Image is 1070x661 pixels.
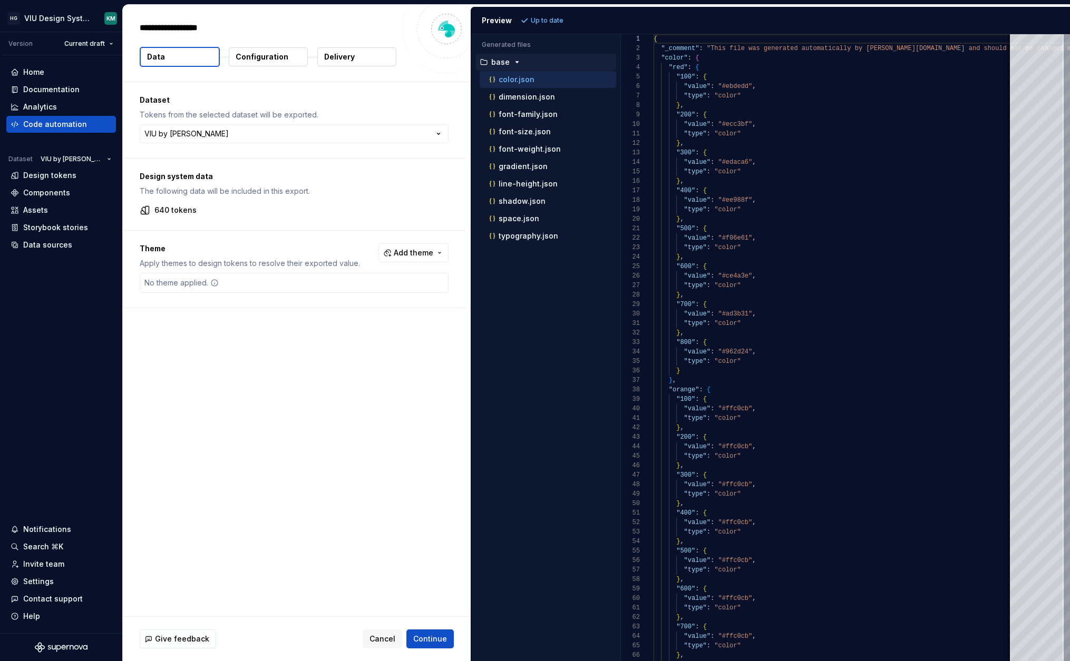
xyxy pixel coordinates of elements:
[707,45,916,52] span: "This file was generated automatically by [PERSON_NAME]
[499,197,546,205] p: shadow.json
[684,244,707,251] span: "type"
[703,433,707,441] span: {
[684,443,711,450] span: "value"
[140,110,449,120] p: Tokens from the selected dataset will be exported.
[621,252,640,262] div: 24
[621,347,640,357] div: 34
[688,54,692,62] span: :
[714,244,741,251] span: "color"
[676,433,695,441] span: "200"
[684,282,707,289] span: "type"
[480,230,616,242] button: typography.json
[6,167,116,184] a: Design tokens
[23,119,87,130] div: Code automation
[752,272,756,280] span: ,
[35,642,87,653] svg: Supernova Logo
[6,573,116,590] a: Settings
[718,272,752,280] span: "#ce4a3e"
[711,481,714,488] span: :
[621,148,640,157] div: 13
[684,168,707,175] span: "type"
[229,47,308,66] button: Configuration
[23,611,40,621] div: Help
[684,272,711,280] span: "value"
[106,14,115,23] div: KM
[661,45,699,52] span: "_comment"
[703,225,707,232] span: {
[621,129,640,139] div: 11
[621,394,640,404] div: 39
[695,64,699,71] span: {
[707,244,711,251] span: :
[621,44,640,53] div: 2
[147,52,165,62] p: Data
[23,240,72,250] div: Data sources
[6,236,116,253] a: Data sources
[711,348,714,356] span: :
[621,385,640,394] div: 38
[621,53,640,63] div: 3
[621,290,640,300] div: 28
[703,509,707,517] span: {
[676,177,680,185] span: }
[394,248,433,258] span: Add theme
[621,195,640,205] div: 18
[140,629,216,648] button: Give feedback
[23,84,80,95] div: Documentation
[718,481,752,488] span: "#ffc0cb"
[676,339,695,346] span: "800"
[36,152,116,166] button: VIU by [PERSON_NAME]
[491,58,510,66] p: base
[621,82,640,91] div: 6
[621,366,640,376] div: 36
[711,196,714,204] span: :
[6,184,116,201] a: Components
[140,171,449,182] p: Design system data
[703,301,707,308] span: {
[499,180,558,188] p: line-height.json
[621,72,640,82] div: 5
[695,339,699,346] span: :
[752,519,756,526] span: ,
[23,576,54,587] div: Settings
[684,234,711,242] span: "value"
[711,443,714,450] span: :
[718,121,752,128] span: "#ecc3bf"
[499,145,561,153] p: font-weight.json
[475,56,616,68] button: base
[684,348,711,356] span: "value"
[684,519,711,526] span: "value"
[680,329,684,337] span: ,
[714,92,741,100] span: "color"
[680,177,684,185] span: ,
[324,52,355,62] p: Delivery
[684,196,711,204] span: "value"
[703,339,707,346] span: {
[695,111,699,119] span: :
[714,452,741,460] span: "color"
[6,219,116,236] a: Storybook stories
[140,258,360,269] p: Apply themes to design tokens to resolve their exported value.
[695,187,699,194] span: :
[695,54,699,62] span: {
[499,162,548,171] p: gradient.json
[6,538,116,555] button: Search ⌘K
[654,35,657,43] span: {
[676,462,680,469] span: }
[621,338,640,347] div: 33
[24,13,92,24] div: VIU Design System
[711,83,714,90] span: :
[718,348,752,356] span: "#962d24"
[6,116,116,133] a: Code automation
[621,300,640,309] div: 29
[752,159,756,166] span: ,
[673,377,676,384] span: ,
[684,358,707,365] span: "type"
[703,73,707,81] span: {
[707,415,711,422] span: :
[621,328,640,338] div: 32
[6,608,116,625] button: Help
[480,91,616,103] button: dimension.json
[621,34,640,44] div: 1
[621,167,640,176] div: 15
